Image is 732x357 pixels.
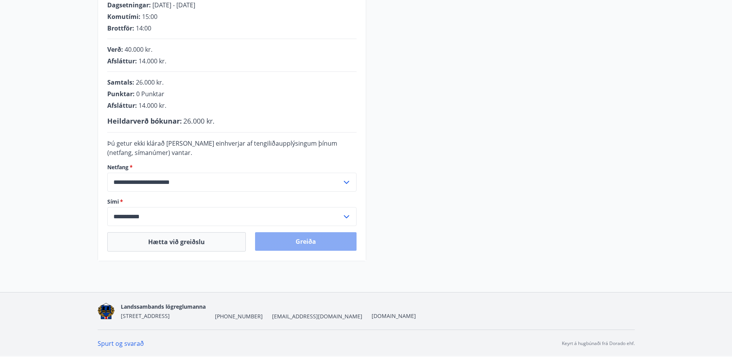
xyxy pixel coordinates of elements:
span: Dagsetningar : [107,1,151,9]
span: Þú getur ekki klárað [PERSON_NAME] einhverjar af tengiliðaupplýsingum þínum (netfang, símanúmer) ... [107,139,337,157]
span: [STREET_ADDRESS] [121,312,170,320]
span: Punktar : [107,90,135,98]
a: Spurt og svarað [98,339,144,348]
span: Heildarverð bókunar : [107,116,182,126]
span: Komutími : [107,12,140,21]
span: Landssambands lögreglumanna [121,303,206,310]
span: 14.000 kr. [139,101,166,110]
span: 15:00 [142,12,157,21]
label: Sími [107,198,357,206]
span: Afsláttur : [107,57,137,65]
span: [PHONE_NUMBER] [215,313,263,320]
span: Samtals : [107,78,134,87]
span: Afsláttur : [107,101,137,110]
span: [DATE] - [DATE] [152,1,195,9]
span: 14:00 [136,24,151,32]
label: Netfang [107,163,357,171]
span: Verð : [107,45,123,54]
span: 14.000 kr. [139,57,166,65]
span: 40.000 kr. [125,45,152,54]
img: 1cqKbADZNYZ4wXUG0EC2JmCwhQh0Y6EN22Kw4FTY.png [98,303,115,320]
p: Keyrt á hugbúnaði frá Dorado ehf. [562,340,635,347]
span: [EMAIL_ADDRESS][DOMAIN_NAME] [272,313,362,320]
span: Brottför : [107,24,134,32]
button: Hætta við greiðslu [107,232,246,252]
span: 26.000 kr. [136,78,164,87]
span: 26.000 kr. [183,116,215,126]
button: Greiða [255,232,357,251]
span: 0 Punktar [136,90,164,98]
a: [DOMAIN_NAME] [372,312,416,320]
